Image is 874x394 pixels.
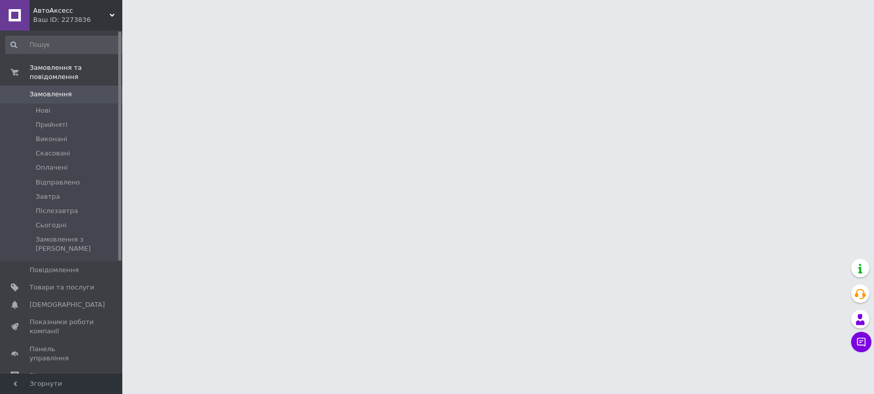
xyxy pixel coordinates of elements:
span: [DEMOGRAPHIC_DATA] [30,300,105,309]
span: Прийняті [36,120,67,129]
span: Нові [36,106,50,115]
button: Чат з покупцем [851,332,871,352]
input: Пошук [5,36,124,54]
span: Замовлення з [PERSON_NAME] [36,235,123,253]
span: Замовлення та повідомлення [30,63,122,82]
span: Скасовані [36,149,70,158]
div: Ваш ID: 2273836 [33,15,122,24]
span: Післезавтра [36,206,78,216]
span: Панель управління [30,345,94,363]
span: Показники роботи компанії [30,318,94,336]
span: Завтра [36,192,60,201]
span: Замовлення [30,90,72,99]
span: Оплачені [36,163,68,172]
span: Відправлено [36,178,80,187]
span: АвтоАксесс [33,6,110,15]
span: Повідомлення [30,266,79,275]
span: Виконані [36,135,67,144]
span: Відгуки [30,371,56,380]
span: Сьогодні [36,221,67,230]
span: Товари та послуги [30,283,94,292]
